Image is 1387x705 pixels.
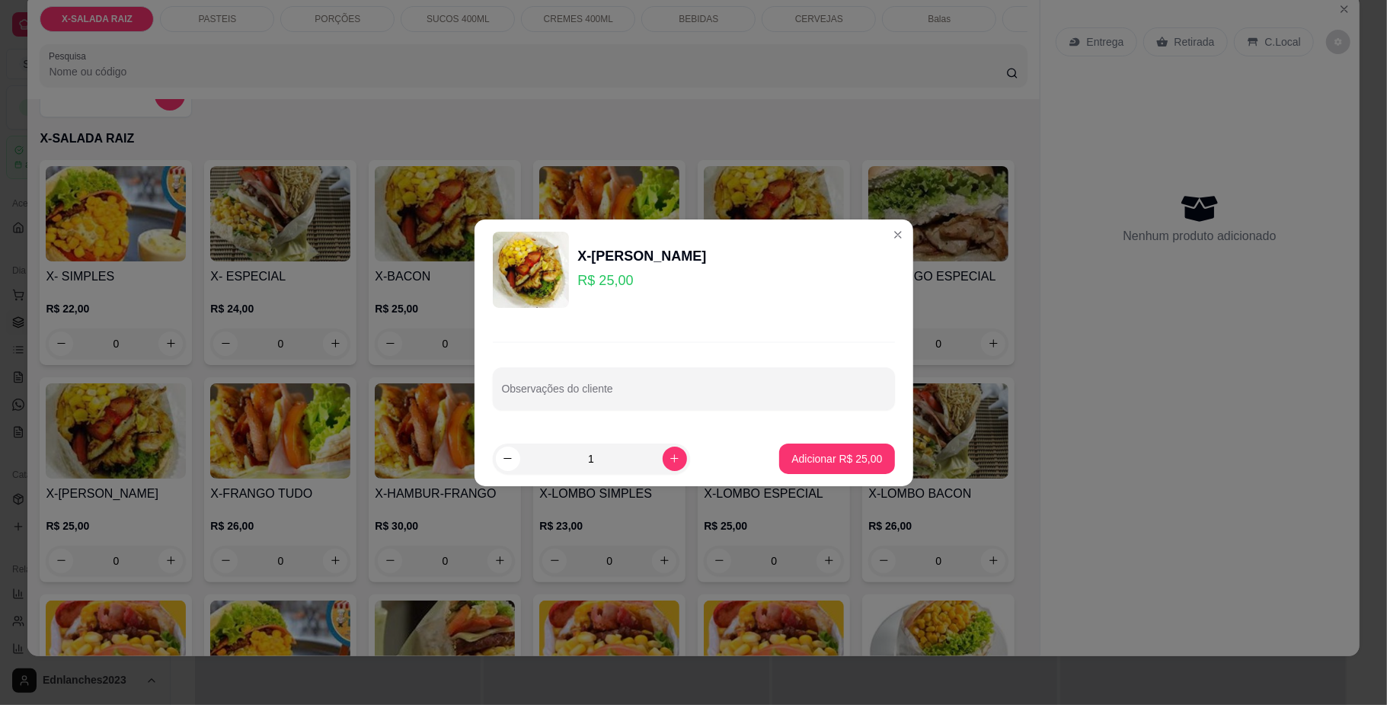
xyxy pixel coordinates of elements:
[578,270,707,291] p: R$ 25,00
[886,223,910,247] button: Close
[496,447,520,471] button: decrease-product-quantity
[779,444,894,474] button: Adicionar R$ 25,00
[791,451,882,466] p: Adicionar R$ 25,00
[493,232,569,308] img: product-image
[502,387,886,402] input: Observações do cliente
[578,245,707,267] div: X-[PERSON_NAME]
[663,447,687,471] button: increase-product-quantity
